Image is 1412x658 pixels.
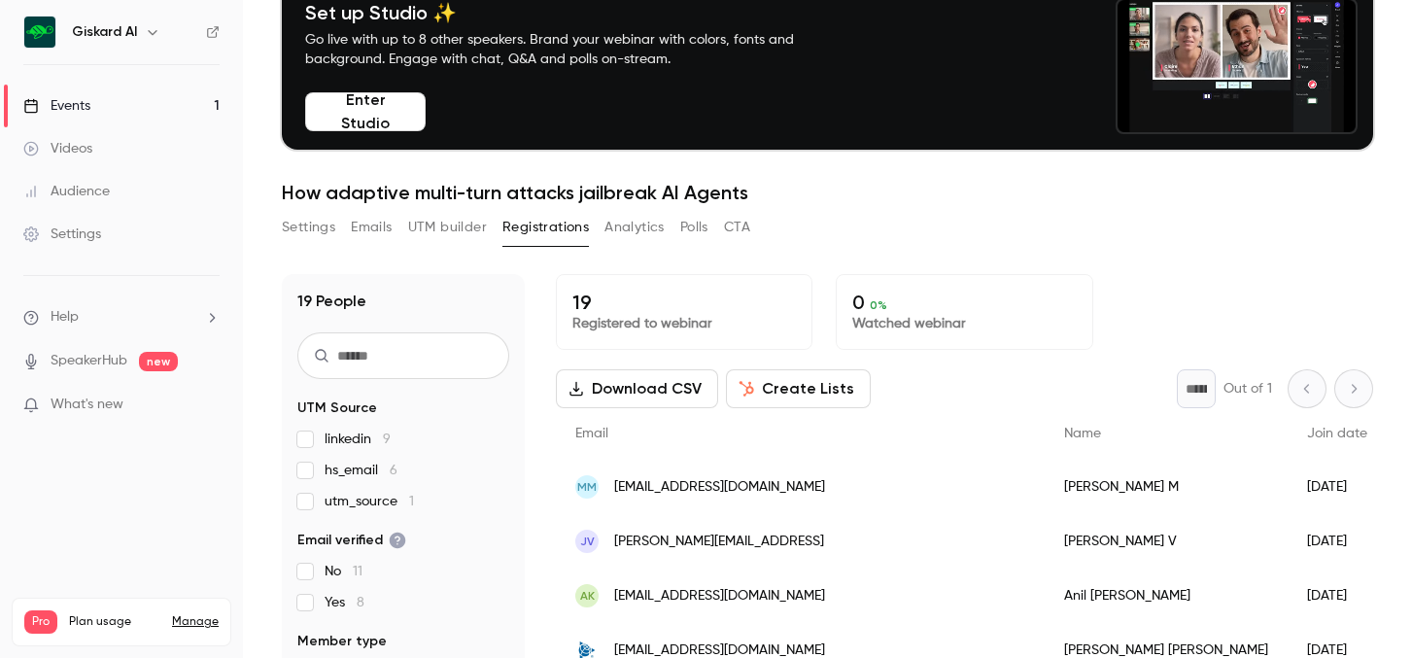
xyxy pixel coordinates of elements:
span: utm_source [325,492,414,511]
button: Download CSV [556,369,718,408]
span: 9 [383,433,391,446]
span: Member type [297,632,387,651]
button: UTM builder [408,212,487,243]
p: Registered to webinar [572,314,796,333]
span: new [139,352,178,371]
span: Pro [24,610,57,634]
img: Giskard AI [24,17,55,48]
span: AK [580,587,595,605]
div: Videos [23,139,92,158]
button: CTA [724,212,750,243]
h1: How adaptive multi-turn attacks jailbreak AI Agents [282,181,1373,204]
span: MM [577,478,597,496]
span: What's new [51,395,123,415]
span: Plan usage [69,614,160,630]
p: Go live with up to 8 other speakers. Brand your webinar with colors, fonts and background. Engage... [305,30,840,69]
button: Emails [351,212,392,243]
a: Manage [172,614,219,630]
h1: 19 People [297,290,366,313]
h4: Set up Studio ✨ [305,1,840,24]
div: Anil [PERSON_NAME] [1045,569,1288,623]
span: 11 [353,565,362,578]
span: [PERSON_NAME][EMAIL_ADDRESS] [614,532,824,552]
button: Settings [282,212,335,243]
span: [EMAIL_ADDRESS][DOMAIN_NAME] [614,477,825,498]
div: [DATE] [1288,514,1387,569]
span: 0 % [870,298,887,312]
div: [PERSON_NAME] M [1045,460,1288,514]
li: help-dropdown-opener [23,307,220,328]
span: JV [580,533,595,550]
button: Registrations [502,212,589,243]
span: Email verified [297,531,406,550]
div: Events [23,96,90,116]
span: 1 [409,495,414,508]
span: hs_email [325,461,397,480]
span: 8 [357,596,364,609]
span: Join date [1307,427,1367,440]
h6: Giskard AI [72,22,137,42]
button: Enter Studio [305,92,426,131]
p: 0 [852,291,1076,314]
span: Email [575,427,608,440]
div: [DATE] [1288,569,1387,623]
p: Out of 1 [1223,379,1272,398]
span: UTM Source [297,398,377,418]
span: 6 [390,464,397,477]
a: SpeakerHub [51,351,127,371]
span: No [325,562,362,581]
button: Analytics [604,212,665,243]
p: 19 [572,291,796,314]
button: Polls [680,212,708,243]
p: Watched webinar [852,314,1076,333]
div: [DATE] [1288,460,1387,514]
span: Name [1064,427,1101,440]
span: linkedin [325,430,391,449]
span: Yes [325,593,364,612]
button: Create Lists [726,369,871,408]
div: [PERSON_NAME] V [1045,514,1288,569]
div: Settings [23,225,101,244]
span: Help [51,307,79,328]
span: [EMAIL_ADDRESS][DOMAIN_NAME] [614,586,825,606]
div: Audience [23,182,110,201]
